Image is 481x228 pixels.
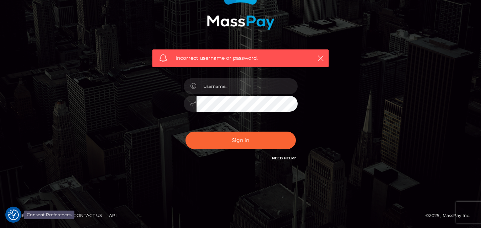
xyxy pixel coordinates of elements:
a: API [106,210,120,221]
a: Need Help? [272,156,296,160]
button: Consent Preferences [8,210,19,220]
a: Contact Us [70,210,105,221]
a: Homepage [8,210,40,221]
button: Sign in [185,132,296,149]
div: © 2025 , MassPay Inc. [425,212,476,219]
a: About Us [41,210,69,221]
img: Revisit consent button [8,210,19,220]
input: Username... [197,78,298,94]
span: Incorrect username or password. [176,54,305,62]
